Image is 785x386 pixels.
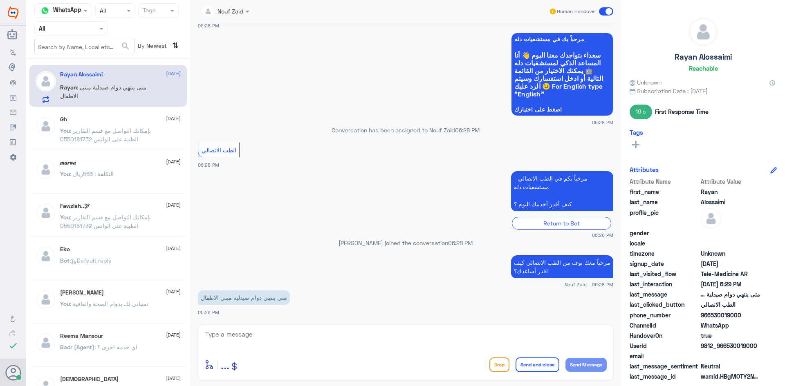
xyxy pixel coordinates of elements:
span: First Response Time [655,107,709,116]
button: ... [221,355,229,374]
span: Bot [60,257,70,264]
span: Rayan [701,187,760,196]
span: 06:29 PM [198,310,219,315]
p: Conversation has been assigned to Nouf Zaid [198,126,613,134]
span: first_name [630,187,699,196]
span: متى ينتهي دوام صيدلية مبنى الاطفال [701,290,760,299]
span: اضغط على اختيارك [514,106,610,113]
span: الطب الاتصالي [701,300,760,309]
span: You [60,127,70,134]
span: true [701,331,760,340]
span: : اي خدمه اخرى ؟ [94,344,137,350]
span: 16 s [630,105,652,119]
h5: Gh [60,116,67,123]
span: last_name [630,198,699,206]
span: Attribute Name [630,177,699,186]
img: defaultAdmin.png [36,203,56,223]
span: Tele-Medicine AR [701,270,760,278]
span: 966530019000 [701,311,760,319]
span: 06:28 PM [198,23,219,28]
p: 28/9/2025, 6:29 PM [198,290,290,305]
img: defaultAdmin.png [36,246,56,266]
span: By Newest [135,39,169,55]
span: Attribute Value [701,177,760,186]
span: phone_number [630,311,699,319]
span: [DATE] [166,331,181,339]
span: [DATE] [166,288,181,295]
span: You [60,170,70,177]
span: UserId [630,341,699,350]
span: سعداء بتواجدك معنا اليوم 👋 أنا المساعد الذكي لمستشفيات دله 🤖 يمكنك الاختيار من القائمة التالية أو... [514,51,610,98]
span: [DATE] [166,245,181,252]
span: 06:28 PM [455,127,480,134]
button: search [121,40,130,53]
span: wamid.HBgMOTY2NTMwMDE5MDAwFQIAEhgUM0FDOTg5MkFDQjI2ODkxMjAyMjMA [701,372,760,381]
button: Avatar [5,365,21,380]
span: Nouf Zaid - 06:28 PM [565,281,613,288]
span: 2025-09-28T15:29:16.264Z [701,280,760,288]
h5: Eko [60,246,70,253]
span: 2 [701,321,760,330]
img: defaultAdmin.png [36,116,56,136]
span: : التكلفة : 586ريال [70,170,114,177]
span: profile_pic [630,208,699,227]
button: Send and close [516,357,559,372]
span: [DATE] [166,375,181,382]
div: Return to Bot [512,217,611,230]
img: defaultAdmin.png [36,289,56,310]
img: defaultAdmin.png [36,159,56,180]
span: Alossaimi [701,198,760,206]
span: null [701,229,760,237]
span: 06:28 PM [592,232,613,239]
span: timezone [630,249,699,258]
span: last_message [630,290,699,299]
button: Send Message [565,358,607,372]
span: 0 [701,362,760,370]
span: : تمنياتي لك بدوام الصحة والعافية [70,300,148,307]
span: gender [630,229,699,237]
span: [DATE] [166,158,181,165]
img: defaultAdmin.png [689,18,717,46]
span: 06:28 PM [198,162,219,167]
input: Search by Name, Local etc… [35,39,134,54]
h5: Rayan Alossaimi [675,52,732,62]
span: ... [221,357,229,372]
span: 06:28 PM [448,239,473,246]
span: [DATE] [166,115,181,122]
img: whatsapp.png [39,4,51,17]
span: You [60,214,70,221]
div: Tags [141,6,156,16]
span: Badr (Agent) [60,344,94,350]
h6: Reachable [689,65,718,72]
span: 06:28 PM [592,119,613,126]
span: last_visited_flow [630,270,699,278]
img: defaultAdmin.png [36,332,56,353]
span: : بإمكانك التواصل مع قسم التقارير الطبية على الواتس 0550181732 [60,127,151,143]
img: defaultAdmin.png [701,208,721,229]
span: last_interaction [630,280,699,288]
p: [PERSON_NAME] joined the conversation [198,239,613,247]
span: null [701,352,760,360]
span: last_message_sentiment [630,362,699,370]
span: last_message_id [630,372,699,381]
span: Human Handover [557,8,596,15]
span: email [630,352,699,360]
img: Widebot Logo [8,6,18,19]
span: search [121,41,130,51]
i: check [8,341,18,350]
span: الطب الاتصالي [202,147,236,154]
span: Subscription Date : [DATE] [630,87,777,95]
span: Unknown [630,78,662,87]
h6: Attributes [630,166,659,173]
span: null [701,239,760,248]
span: signup_date [630,259,699,268]
p: 28/9/2025, 6:28 PM [511,255,613,278]
h5: Rayan Alossaimi [60,71,103,78]
h5: Fawziah..🕊 [60,203,90,210]
span: HandoverOn [630,331,699,340]
span: : متى ينتهي دوام صيدلية مبنى الاطفال [60,84,146,99]
span: locale [630,239,699,248]
h6: Tags [630,129,643,136]
span: 2025-09-28T15:28:10.469Z [701,259,760,268]
h5: سبحان الله [60,376,119,383]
